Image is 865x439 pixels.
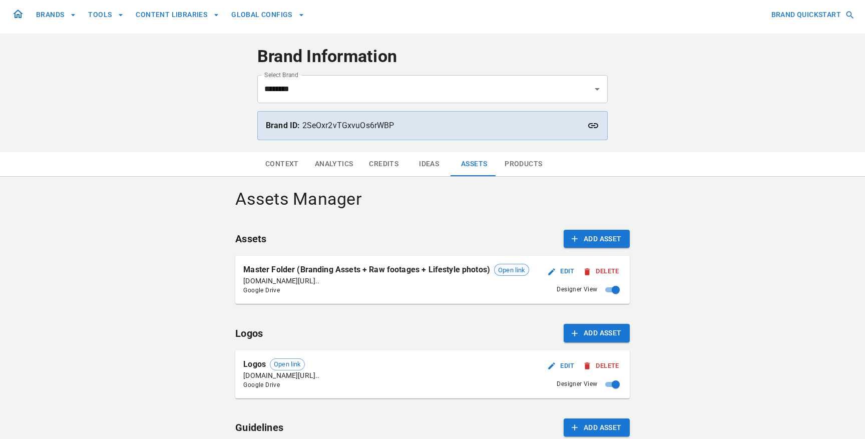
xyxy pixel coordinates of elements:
button: Add Asset [564,418,630,437]
p: 2SeOxr2vTGxvuOs6rWBP [266,120,599,132]
span: Designer View [557,379,597,389]
h6: Assets [235,231,266,247]
span: Open link [495,265,529,275]
button: CONTENT LIBRARIES [132,6,223,24]
button: Products [497,152,550,176]
div: Open link [270,358,305,370]
label: Select Brand [264,71,298,79]
button: BRAND QUICKSTART [767,6,857,24]
p: Master Folder (Branding Assets + Raw footages + Lifestyle photos) [243,264,490,276]
span: Designer View [557,285,597,295]
h6: Logos [235,325,263,341]
button: Add Asset [564,230,630,248]
button: Delete [581,264,621,279]
button: Context [257,152,307,176]
button: Credits [361,152,406,176]
button: BRANDS [32,6,80,24]
button: Ideas [406,152,452,176]
button: TOOLS [84,6,128,24]
h6: Guidelines [235,419,283,435]
h4: Assets Manager [235,189,629,210]
strong: Brand ID: [266,121,300,130]
button: Delete [581,358,621,374]
p: [DOMAIN_NAME][URL].. [243,276,529,286]
div: Open link [494,264,529,276]
button: Analytics [307,152,361,176]
button: GLOBAL CONFIGS [227,6,308,24]
span: Open link [270,359,304,369]
button: Edit [545,358,577,374]
h4: Brand Information [257,46,608,67]
p: [DOMAIN_NAME][URL].. [243,370,319,380]
span: Google Drive [243,380,319,390]
p: Logos [243,358,266,370]
button: Add Asset [564,324,630,342]
button: Edit [545,264,577,279]
button: Open [590,82,604,96]
button: Assets [452,152,497,176]
span: Google Drive [243,286,529,296]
